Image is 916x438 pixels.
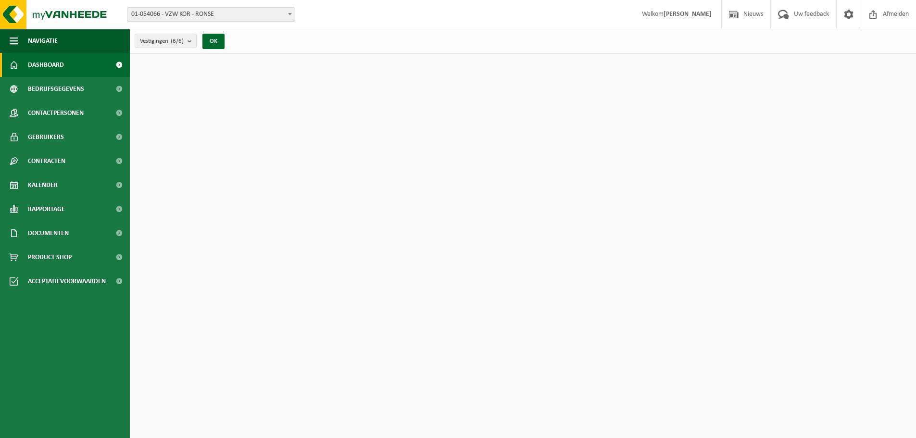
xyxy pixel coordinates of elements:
[28,77,84,101] span: Bedrijfsgegevens
[140,34,184,49] span: Vestigingen
[135,34,197,48] button: Vestigingen(6/6)
[664,11,712,18] strong: [PERSON_NAME]
[127,8,295,21] span: 01-054066 - VZW KOR - RONSE
[202,34,225,49] button: OK
[127,7,295,22] span: 01-054066 - VZW KOR - RONSE
[28,269,106,293] span: Acceptatievoorwaarden
[171,38,184,44] count: (6/6)
[28,125,64,149] span: Gebruikers
[28,101,84,125] span: Contactpersonen
[28,245,72,269] span: Product Shop
[28,173,58,197] span: Kalender
[28,197,65,221] span: Rapportage
[28,221,69,245] span: Documenten
[28,53,64,77] span: Dashboard
[28,149,65,173] span: Contracten
[28,29,58,53] span: Navigatie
